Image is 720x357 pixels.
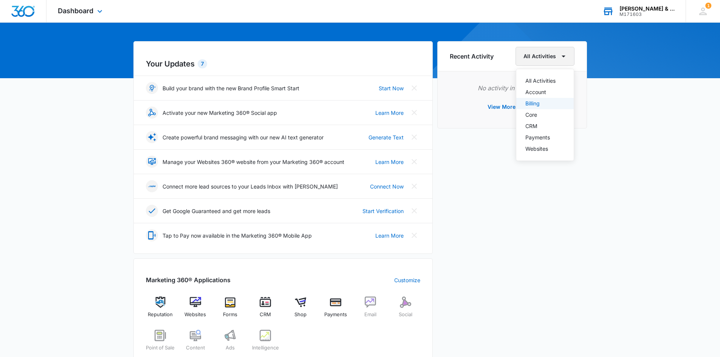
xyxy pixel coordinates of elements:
[516,98,574,109] button: Billing
[391,297,420,324] a: Social
[163,109,277,117] p: Activate your new Marketing 360® Social app
[375,232,404,240] a: Learn More
[146,344,175,352] span: Point of Sale
[408,229,420,241] button: Close
[516,132,574,143] button: Payments
[184,311,206,318] span: Websites
[223,311,237,318] span: Forms
[408,82,420,94] button: Close
[375,109,404,117] a: Learn More
[705,3,711,9] span: 1
[163,182,338,190] p: Connect more lead sources to your Leads Inbox with [PERSON_NAME]
[525,135,556,140] div: Payments
[525,90,556,95] div: Account
[260,311,271,318] span: CRM
[226,344,235,352] span: Ads
[394,276,420,284] a: Customize
[163,232,312,240] p: Tap to Pay now available in the Marketing 360® Mobile App
[181,330,210,357] a: Content
[408,205,420,217] button: Close
[525,101,556,106] div: Billing
[408,107,420,119] button: Close
[705,3,711,9] div: notifications count
[251,330,280,357] a: Intelligence
[181,297,210,324] a: Websites
[516,121,574,132] button: CRM
[286,297,315,324] a: Shop
[146,297,175,324] a: Reputation
[324,311,347,318] span: Payments
[216,330,245,357] a: Ads
[146,58,420,70] h2: Your Updates
[379,84,404,92] a: Start Now
[408,180,420,192] button: Close
[294,311,307,318] span: Shop
[408,156,420,168] button: Close
[516,75,574,87] button: All Activities
[450,52,494,61] h6: Recent Activity
[362,207,404,215] a: Start Verification
[525,124,556,129] div: CRM
[146,330,175,357] a: Point of Sale
[619,6,675,12] div: account name
[251,297,280,324] a: CRM
[516,109,574,121] button: Core
[58,7,93,15] span: Dashboard
[148,311,173,318] span: Reputation
[146,275,231,284] h2: Marketing 360® Applications
[450,83,574,93] p: No activity in last 3 days
[525,146,556,151] div: Websites
[369,133,404,141] a: Generate Text
[356,297,385,324] a: Email
[364,311,376,318] span: Email
[408,131,420,143] button: Close
[516,143,574,155] button: Websites
[370,182,404,190] a: Connect Now
[163,207,270,215] p: Get Google Guaranteed and get more leads
[186,344,205,352] span: Content
[525,78,556,83] div: All Activities
[163,133,324,141] p: Create powerful brand messaging with our new AI text generator
[163,84,299,92] p: Build your brand with the new Brand Profile Smart Start
[163,158,344,166] p: Manage your Websites 360® website from your Marketing 360® account
[216,297,245,324] a: Forms
[516,47,574,66] button: All Activities
[399,311,412,318] span: Social
[321,297,350,324] a: Payments
[619,12,675,17] div: account id
[525,112,556,117] div: Core
[375,158,404,166] a: Learn More
[480,98,544,116] button: View More Activity
[252,344,279,352] span: Intelligence
[198,59,207,68] div: 7
[516,87,574,98] button: Account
